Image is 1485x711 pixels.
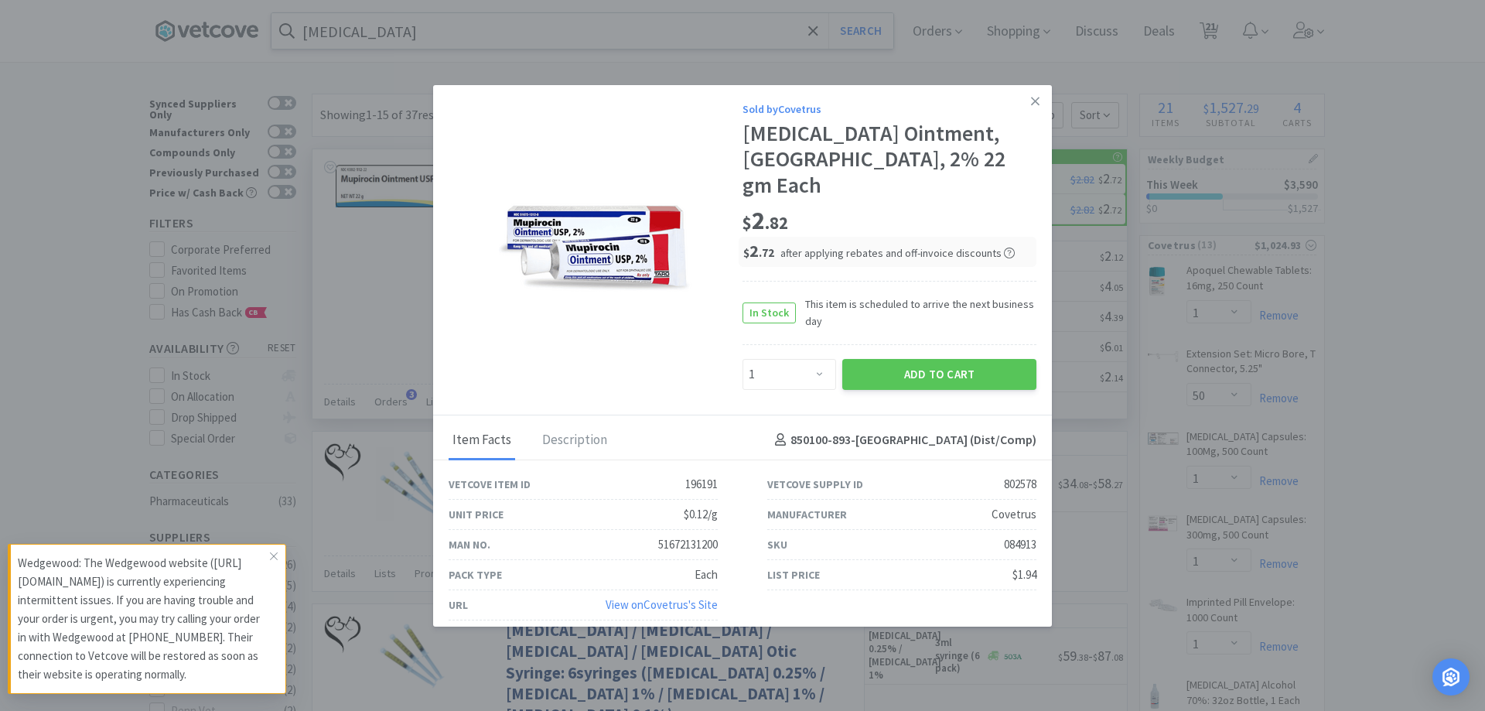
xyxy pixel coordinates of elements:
div: Manufacturer [767,506,847,523]
div: 084913 [1004,535,1036,554]
div: List Price [767,566,820,583]
img: 57c450492ca74834a425ee16edf79967_802578.png [499,149,692,342]
div: Unit Price [449,506,504,523]
div: Description [538,422,611,460]
div: [MEDICAL_DATA] Ointment, [GEOGRAPHIC_DATA], 2% 22 gm Each [742,121,1036,199]
span: . 82 [765,212,788,234]
div: SKU [767,536,787,553]
div: $1.94 [1012,566,1036,584]
div: Covetrus [992,505,1036,524]
div: $0.12/g [684,505,718,524]
span: 2 [742,205,788,236]
span: $ [742,212,752,234]
div: URL [449,596,468,614]
div: Open Intercom Messenger [1432,658,1470,696]
div: Pack Type [449,566,502,583]
span: In Stock [743,303,795,323]
span: . 72 [759,245,774,260]
span: $ [743,245,749,260]
span: 2 [743,240,774,261]
div: Item Facts [449,422,515,460]
button: Add to Cart [842,359,1036,390]
div: 51672131200 [658,535,718,554]
span: after applying rebates and off-invoice discounts [780,246,1015,260]
div: Vetcove Item ID [449,476,531,493]
div: Sold by Covetrus [742,101,1036,118]
p: Wedgewood: The Wedgewood website ([URL][DOMAIN_NAME]) is currently experiencing intermittent issu... [18,554,270,684]
div: Vetcove Supply ID [767,476,863,493]
span: This item is scheduled to arrive the next business day [796,296,1036,330]
div: 802578 [1004,475,1036,494]
h4: 850100-893 - [GEOGRAPHIC_DATA] (Dist/Comp) [769,430,1036,450]
div: Man No. [449,536,490,553]
a: View onCovetrus's Site [606,597,718,612]
div: 196191 [685,475,718,494]
div: Each [695,566,718,584]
